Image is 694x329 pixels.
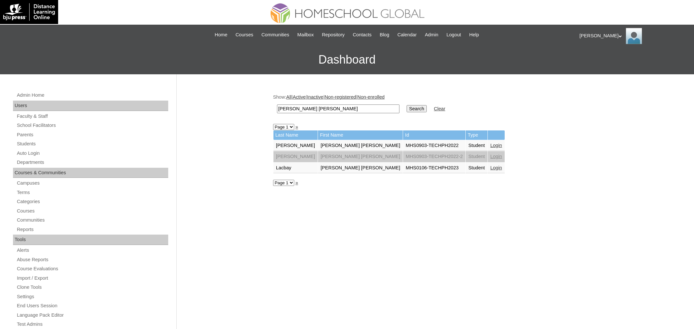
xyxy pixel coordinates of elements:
a: Alerts [16,246,168,254]
span: Admin [425,31,438,39]
a: All [286,94,291,100]
a: Inactive [307,94,323,100]
div: Tools [13,235,168,245]
a: Parents [16,131,168,139]
span: Mailbox [297,31,314,39]
a: Abuse Reports [16,256,168,264]
a: Logout [443,31,464,39]
a: Admin [422,31,442,39]
a: Clone Tools [16,283,168,291]
span: Calendar [397,31,417,39]
span: Courses [235,31,253,39]
td: Lacbay [273,163,318,174]
a: Reports [16,225,168,234]
div: Courses & Communities [13,168,168,178]
a: Repository [319,31,348,39]
img: logo-white.png [3,3,55,21]
a: Active [293,94,306,100]
a: Calendar [394,31,420,39]
div: [PERSON_NAME] [579,28,688,44]
span: Logout [447,31,461,39]
td: Id [403,130,465,140]
a: Clear [434,106,445,111]
a: Import / Export [16,274,168,282]
input: Search [277,104,399,113]
td: [PERSON_NAME] [PERSON_NAME] [318,163,403,174]
a: » [296,124,298,129]
a: Departments [16,158,168,166]
td: [PERSON_NAME] [273,151,318,162]
a: Courses [232,31,257,39]
a: Auto Login [16,149,168,157]
h3: Dashboard [3,45,691,74]
a: Settings [16,293,168,301]
a: Non-enrolled [357,94,385,100]
td: MHS0903-TECHPH2022-2 [403,151,465,162]
span: Repository [322,31,345,39]
a: Blog [376,31,392,39]
a: Login [490,143,502,148]
a: Communities [16,216,168,224]
a: Home [211,31,231,39]
td: Student [466,140,487,151]
a: Admin Home [16,91,168,99]
a: Non-registered [325,94,356,100]
a: Login [490,165,502,170]
div: Users [13,101,168,111]
a: Categories [16,198,168,206]
a: Language Pack Editor [16,311,168,319]
a: Course Evaluations [16,265,168,273]
td: Last Name [273,130,318,140]
td: First Name [318,130,403,140]
td: [PERSON_NAME] [273,140,318,151]
td: MHS0106-TECHPH2023 [403,163,465,174]
input: Search [407,105,427,112]
a: » [296,180,298,185]
a: End Users Session [16,302,168,310]
td: Student [466,163,487,174]
a: Login [490,154,502,159]
a: School Facilitators [16,121,168,129]
a: Test Admins [16,320,168,328]
a: Communities [258,31,293,39]
a: Courses [16,207,168,215]
span: Help [469,31,479,39]
td: Type [466,130,487,140]
span: Contacts [353,31,372,39]
td: Student [466,151,487,162]
a: Students [16,140,168,148]
img: Ariane Ebuen [626,28,642,44]
span: Blog [380,31,389,39]
a: Contacts [349,31,375,39]
div: Show: | | | | [273,94,595,117]
span: Communities [261,31,289,39]
a: Faculty & Staff [16,112,168,120]
span: Home [215,31,227,39]
a: Help [466,31,482,39]
a: Terms [16,189,168,197]
a: Campuses [16,179,168,187]
td: [PERSON_NAME] [PERSON_NAME] [318,151,403,162]
td: MHS0903-TECHPH2022 [403,140,465,151]
td: [PERSON_NAME] [PERSON_NAME] [318,140,403,151]
a: Mailbox [294,31,317,39]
